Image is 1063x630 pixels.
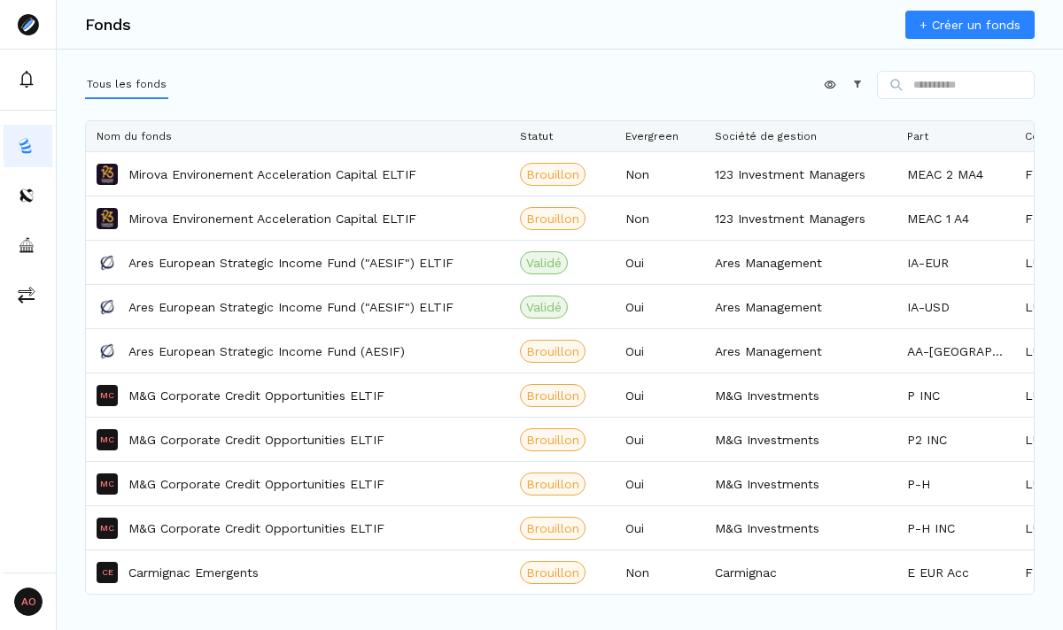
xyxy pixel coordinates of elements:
[4,174,52,217] button: distributors
[128,387,384,404] a: M&G Corporate Credit Opportunities ELTIF
[625,130,679,142] span: Evergreen
[704,196,896,240] div: 123 Investment Managers
[97,130,172,142] span: Nom du fonds
[526,254,562,272] span: Validé
[526,475,579,493] span: Brouillon
[704,152,896,196] div: 123 Investment Managers
[102,568,113,577] p: CE
[615,506,704,549] div: Oui
[704,241,896,284] div: Ares Management
[100,435,114,444] p: MC
[128,431,384,449] a: M&G Corporate Credit Opportunities ELTIF
[896,462,1014,505] div: P-H
[615,418,704,461] div: Oui
[18,286,35,303] img: commissions
[615,196,704,240] div: Non
[128,298,454,316] a: Ares European Strategic Income Fund ("AESIF") ELTIF
[128,210,416,227] a: Mirova Environement Acceleration Capital ELTIF
[128,475,384,493] a: M&G Corporate Credit Opportunities ELTIF
[704,418,896,461] div: M&G Investments
[128,564,259,581] a: Carmignac Emergents
[14,588,43,616] span: AO
[97,252,118,273] img: Ares European Strategic Income Fund ("AESIF") ELTIF
[896,418,1014,461] div: P2 INC
[615,462,704,505] div: Oui
[100,524,114,533] p: MC
[704,550,896,594] div: Carmignac
[896,152,1014,196] div: MEAC 2 MA4
[704,462,896,505] div: M&G Investments
[97,208,118,229] img: Mirova Environement Acceleration Capital ELTIF
[896,373,1014,417] div: P INC
[526,564,579,581] span: Brouillon
[896,506,1014,549] div: P-H INC
[97,296,118,318] img: Ares European Strategic Income Fund ("AESIF") ELTIF
[128,519,384,537] a: M&G Corporate Credit Opportunities ELTIF
[4,125,52,167] button: funds
[905,11,1035,39] a: + Créer un fonds
[896,550,1014,594] div: E EUR Acc
[520,130,553,142] span: Statut
[97,341,118,362] img: Ares European Strategic Income Fund (AESIF)
[100,480,114,488] p: MC
[97,164,118,185] img: Mirova Environement Acceleration Capital ELTIF
[18,187,35,204] img: distributors
[615,329,704,373] div: Oui
[704,506,896,549] div: M&G Investments
[100,391,114,400] p: MC
[615,373,704,417] div: Oui
[526,387,579,404] span: Brouillon
[615,152,704,196] div: Non
[715,130,817,142] span: Société de gestion
[526,165,579,183] span: Brouillon
[704,329,896,373] div: Ares Management
[704,285,896,328] div: Ares Management
[85,17,131,33] h3: Fonds
[128,165,416,183] a: Mirova Environement Acceleration Capital ELTIF
[18,137,35,155] img: funds
[896,329,1014,373] div: AA-[GEOGRAPHIC_DATA]-EUR
[526,519,579,537] span: Brouillon
[896,196,1014,240] div: MEAC 1 A4
[128,342,405,360] a: Ares European Strategic Income Fund (AESIF)
[526,431,579,449] span: Brouillon
[615,285,704,328] div: Oui
[907,130,928,142] span: Part
[526,298,562,316] span: Validé
[896,241,1014,284] div: IA-EUR
[4,224,52,266] button: asset-managers
[4,273,52,316] button: commissions
[526,342,579,360] span: Brouillon
[615,241,704,284] div: Oui
[128,254,454,272] a: Ares European Strategic Income Fund ("AESIF") ELTIF
[896,285,1014,328] div: IA-USD
[18,236,35,254] img: asset-managers
[526,210,579,227] span: Brouillon
[704,373,896,417] div: M&G Investments
[615,550,704,594] div: Non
